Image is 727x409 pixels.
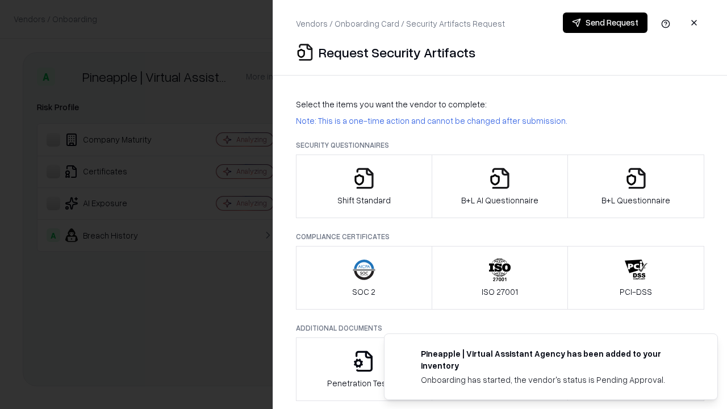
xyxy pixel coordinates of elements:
[296,18,505,30] p: Vendors / Onboarding Card / Security Artifacts Request
[398,348,412,361] img: trypineapple.com
[563,12,647,33] button: Send Request
[432,246,569,310] button: ISO 27001
[296,115,704,127] p: Note: This is a one-time action and cannot be changed after submission.
[421,348,690,372] div: Pineapple | Virtual Assistant Agency has been added to your inventory
[601,194,670,206] p: B+L Questionnaire
[296,140,704,150] p: Security Questionnaires
[296,155,432,218] button: Shift Standard
[620,286,652,298] p: PCI-DSS
[296,246,432,310] button: SOC 2
[327,377,400,389] p: Penetration Testing
[337,194,391,206] p: Shift Standard
[296,337,432,401] button: Penetration Testing
[567,155,704,218] button: B+L Questionnaire
[432,155,569,218] button: B+L AI Questionnaire
[421,374,690,386] div: Onboarding has started, the vendor's status is Pending Approval.
[296,323,704,333] p: Additional Documents
[319,43,475,61] p: Request Security Artifacts
[482,286,518,298] p: ISO 27001
[352,286,375,298] p: SOC 2
[296,98,704,110] p: Select the items you want the vendor to complete:
[567,246,704,310] button: PCI-DSS
[296,232,704,241] p: Compliance Certificates
[461,194,538,206] p: B+L AI Questionnaire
